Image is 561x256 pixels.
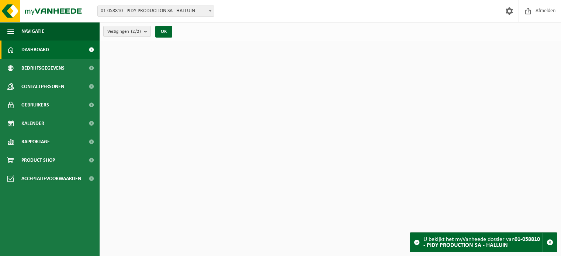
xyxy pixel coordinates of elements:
button: Vestigingen(2/2) [103,26,151,37]
span: Product Shop [21,151,55,169]
span: Acceptatievoorwaarden [21,169,81,188]
span: Navigatie [21,22,44,41]
span: Dashboard [21,41,49,59]
span: Gebruikers [21,96,49,114]
span: Contactpersonen [21,77,64,96]
strong: 01-058810 - PIDY PRODUCTION SA - HALLUIN [423,236,540,248]
span: Vestigingen [107,26,141,37]
span: 01-058810 - PIDY PRODUCTION SA - HALLUIN [98,6,214,16]
span: Rapportage [21,133,50,151]
div: U bekijkt het myVanheede dossier van [423,233,543,252]
span: Bedrijfsgegevens [21,59,65,77]
button: OK [155,26,172,38]
count: (2/2) [131,29,141,34]
span: 01-058810 - PIDY PRODUCTION SA - HALLUIN [97,6,214,17]
span: Kalender [21,114,44,133]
